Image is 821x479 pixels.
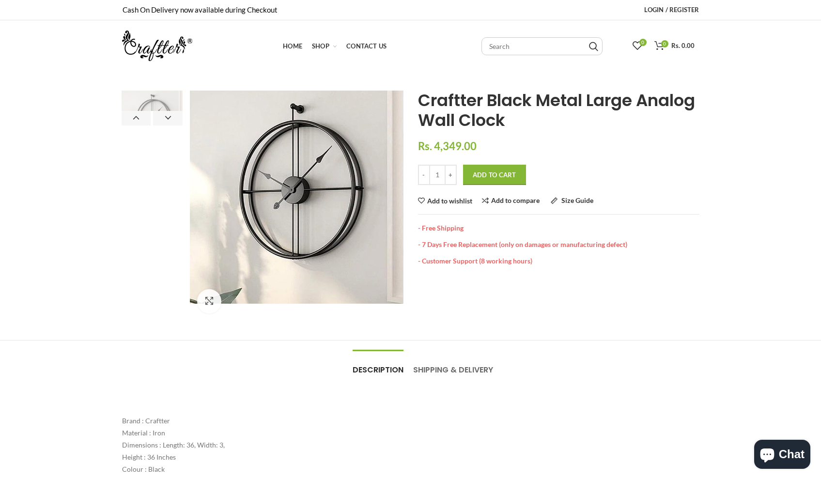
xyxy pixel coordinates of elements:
[418,165,430,185] input: -
[418,139,477,153] span: Rs. 4,349.00
[751,440,813,471] inbox-online-store-chat: Shopify online store chat
[346,42,387,50] span: Contact Us
[463,165,526,185] button: Add to Cart
[122,111,151,125] button: Previous
[278,36,307,56] a: Home
[427,198,472,204] span: Add to wishlist
[639,39,647,46] span: 0
[561,196,593,204] span: Size Guide
[153,111,183,125] button: Next
[413,364,493,375] span: Shipping & Delivery
[122,91,183,152] img: RHP-18-1_150x_crop_center.jpg
[283,42,302,50] span: Home
[650,36,699,56] a: 0 Rs. 0.00
[307,36,341,56] a: Shop
[122,415,699,476] div: Brand : Craftter Material : Iron Dimensions : Length: 36, Width: 3, Height : 36 Inches Colour : B...
[312,42,329,50] span: Shop
[122,31,192,61] img: craftter.com
[628,36,647,56] a: 0
[190,91,403,304] img: Craftter Black Metal Large Analog Wall Clock
[661,40,668,47] span: 0
[481,37,603,55] input: Search
[644,6,699,14] span: Login / Register
[491,196,540,204] span: Add to compare
[403,91,616,304] img: Craftter Black Metal Large Analog Wall Clock
[482,197,540,204] a: Add to compare
[589,42,598,51] input: Search
[418,214,699,265] div: - Free Shipping - 7 Days Free Replacement (only on damages or manufacturing defect) - Customer Su...
[671,42,695,49] span: Rs. 0.00
[353,350,403,380] a: Description
[413,350,493,380] a: Shipping & Delivery
[341,36,391,56] a: Contact Us
[418,198,472,204] a: Add to wishlist
[353,364,403,375] span: Description
[445,165,457,185] input: +
[418,89,695,132] span: Craftter Black Metal Large Analog Wall Clock
[551,197,593,204] a: Size Guide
